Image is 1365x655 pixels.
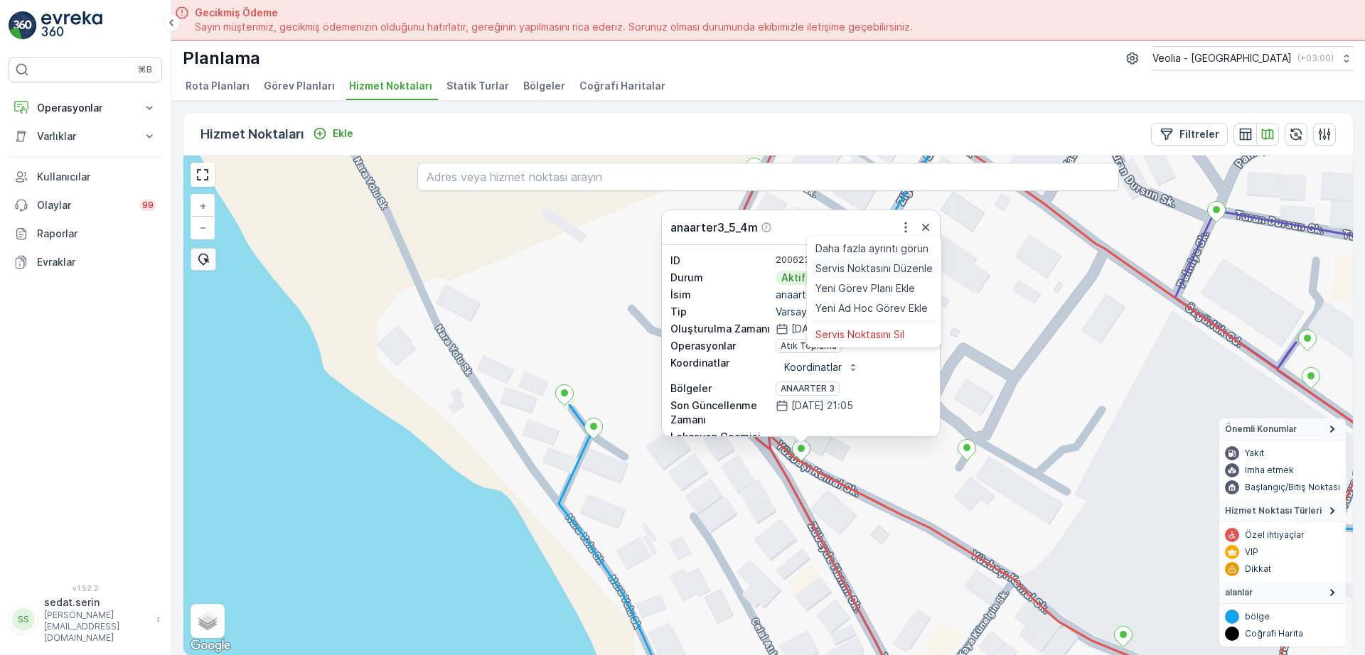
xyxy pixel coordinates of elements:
span: Hizmet Noktaları [349,79,432,93]
span: Önemli Konumlar [1225,423,1297,435]
p: Ekle [333,126,353,141]
button: Operasyonlar [9,94,162,122]
img: logo_light-DOdMpM7g.png [41,11,102,40]
p: Dikkat [1245,563,1271,575]
span: − [200,221,207,233]
summary: Hizmet Noktası Türleri [1219,500,1346,522]
p: Operasyonlar [670,339,773,353]
p: Tip [670,305,773,319]
p: anaarter3_5_4m [776,288,931,302]
p: ⌘B [138,64,152,75]
p: Oluşturulma Zamanı [670,322,773,336]
p: Raporlar [37,227,156,241]
span: v 1.52.2 [9,584,162,592]
p: bölge [1245,611,1270,622]
p: Lokasyon Geçmişi [670,430,773,444]
span: Statik Turlar [446,79,509,93]
p: Koordinatlar [670,356,773,370]
p: Veolia - [GEOGRAPHIC_DATA] [1152,51,1292,65]
a: Servis Noktasını Düzenle [810,259,938,278]
img: logo [9,11,37,40]
div: SS [12,608,35,631]
p: Son Güncellenme Zamanı [670,399,773,427]
p: ( +03:00 ) [1297,53,1334,64]
p: Bölgeler [670,381,773,396]
p: Varsayılan [776,305,931,319]
button: Filtreler [1151,123,1228,146]
p: Durum [670,271,773,285]
button: Ekle [307,125,359,142]
p: Özel ihtiyaçlar [1245,529,1305,541]
p: [DATE] 14:05 [791,322,854,336]
span: Rota Planları [186,79,250,93]
p: Aktif [780,271,807,285]
span: Yeni Ad Hoc Görev Ekle [815,301,928,315]
summary: Önemli Konumlar [1219,418,1346,440]
a: Olaylar99 [9,191,162,220]
p: [PERSON_NAME][EMAIL_ADDRESS][DOMAIN_NAME] [44,610,149,644]
a: Yakınlaştır [192,195,213,217]
span: Görev Planları [264,79,335,93]
a: View Fullscreen [192,164,213,185]
span: Sayın müşterimiz, gecikmiş ödemenizin olduğunu hatırlatır, gereğinin yapılmasını rica ederiz. Sor... [195,20,913,34]
p: Koordinatlar [784,360,842,374]
div: 200623 [776,254,931,268]
a: Bu bölgeyi Google Haritalar'da açın (yeni pencerede açılır) [187,637,234,655]
p: Operasyonlar [37,101,134,115]
p: anaarter3_5_4m [670,219,758,236]
p: Varlıklar [37,129,134,144]
button: SSsedat.serin[PERSON_NAME][EMAIL_ADDRESS][DOMAIN_NAME] [9,595,162,644]
a: Kullanıcılar [9,163,162,191]
span: Hizmet Noktası Türleri [1225,505,1322,516]
p: İmha etmek [1245,465,1294,476]
p: Hizmet Noktaları [200,124,304,144]
span: Yeni Görev Planı Ekle [815,281,915,296]
span: Daha fazla ayrıntı görün [815,242,928,256]
p: Yakıt [1245,448,1264,459]
p: Planlama [183,47,260,70]
p: [DATE] 21:05 [791,399,853,413]
a: Layers [192,605,223,637]
button: Veolia - [GEOGRAPHIC_DATA](+03:00) [1152,46,1354,70]
span: Servis Noktasını Sil [815,327,904,342]
p: Evraklar [37,255,156,269]
span: Bölgeler [523,79,565,93]
input: Adres veya hizmet noktası arayın [417,163,1119,191]
p: VIP [1245,546,1258,558]
span: Gecikmiş Ödeme [195,6,913,20]
p: Olaylar [37,198,131,212]
a: Daha fazla ayrıntı görün [810,239,938,259]
p: Başlangıç/Bitiş Noktası [1245,482,1340,493]
div: Toplu Seçim [191,248,216,271]
button: Koordinatlar [776,356,867,379]
a: Yeni Ad Hoc Görev Ekle [810,298,938,318]
a: Yeni Görev Planı Ekle [810,278,938,298]
ul: Menu [807,236,941,347]
p: Filtreler [1179,127,1219,141]
summary: alanlar [1219,582,1346,604]
a: Uzaklaştır [192,217,213,238]
span: Servis Noktasını Düzenle [815,261,933,276]
a: Raporlar [9,220,162,248]
span: + [200,200,206,212]
span: ANAARTER 3 [781,383,835,394]
p: sedat.serin [44,595,149,610]
p: Kullanıcılar [37,170,156,184]
span: alanlar [1225,587,1253,598]
button: Varlıklar [9,122,162,151]
img: Google [187,637,234,655]
a: Evraklar [9,248,162,276]
p: İsim [670,288,773,302]
p: 99 [142,200,154,211]
p: Coğrafi Harita [1245,628,1303,639]
span: Coğrafi Haritalar [579,79,665,93]
div: - [776,430,931,444]
p: ID [670,254,773,268]
span: Atık Toplama [781,340,837,352]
